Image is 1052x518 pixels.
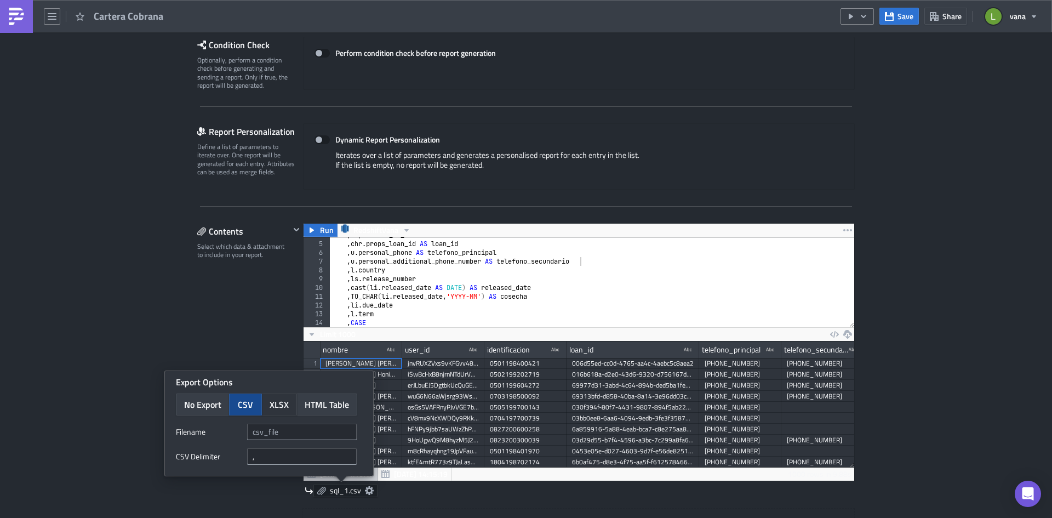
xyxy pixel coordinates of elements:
div: Report Personalization [197,123,303,140]
button: Limit 1000 [304,328,359,341]
div: loan_id [569,341,593,358]
span: [DATE] 14:15:19 [394,468,448,480]
div: nombre [323,341,348,358]
div: m8cRhayqhng19JpVFauJ4K [408,446,479,457]
span: CSV [238,398,253,411]
div: 6b0af475-d8e3-4f75-aa5f-f61257846617 [572,457,694,468]
div: ktfE4mtR773z9TJaLasHze [408,457,479,468]
div: 69977d31-3abd-4c64-894b-ded5ba1fe6c8 [572,380,694,391]
div: Contents [197,223,290,240]
div: 1000 rows in 9.88s [788,468,851,481]
div: [PHONE_NUMBER] [705,402,776,413]
div: 03bb0ee8-6aa6-4094-9edb-3fe3f3587713 [572,413,694,424]
div: [PERSON_NAME] [PERSON_NAME] [325,358,397,369]
div: [PHONE_NUMBER] [787,391,858,402]
div: 0827200600258 [490,424,561,435]
span: HTML Table [305,398,349,411]
div: [PHONE_NUMBER] [787,457,858,468]
button: Run [304,224,338,237]
div: [PERSON_NAME] Honith [PERSON_NAME] [325,369,397,380]
div: 9HoUgwQ9M8hyzM5J2eUSAK [408,435,479,446]
div: iSwBcHxB8njrnNTdUrVAqG [408,369,479,380]
div: 0501198401970 [490,446,561,457]
div: 0823200300039 [490,435,561,446]
div: cV8mx9NcXWDQy9RKk5yGCs [408,413,479,424]
div: identificacion [487,341,530,358]
div: 030f394f-80f7-4431-9807-894f5ab228cc [572,402,694,413]
div: Open Intercom Messenger [1015,481,1041,507]
div: 006d55ed-cc0d-4765-aa4c-4aebc5c8aea2 [572,358,694,369]
div: 7 [304,257,330,266]
div: wuG6N66aWjsrg93WsKgvxP [408,391,479,402]
span: Run [320,224,334,237]
div: 016b618a-d2e0-43d6-9320-d756167d750b [572,369,694,380]
span: Save [897,10,913,22]
div: user_id [405,341,430,358]
strong: Perform condition check before report generation [335,47,496,59]
div: 14 [304,318,330,327]
button: CSV [229,394,262,415]
div: 0704197700739 [490,413,561,424]
div: [PHONE_NUMBER] [705,391,776,402]
span: Share [942,10,962,22]
span: sql_1.csv [330,486,361,496]
div: [PHONE_NUMBER] [705,435,776,446]
div: 0501199604272 [490,380,561,391]
div: 0505199700143 [490,402,561,413]
div: 69313bfd-d858-40ba-8a14-3e96dd03ca44 [572,391,694,402]
div: [PHONE_NUMBER] [787,380,858,391]
div: [PHONE_NUMBER] [705,446,776,457]
div: [PHONE_NUMBER] [705,358,776,369]
button: No Export [176,394,230,415]
div: [PHONE_NUMBER] [787,358,858,369]
a: sql_1.csv [313,484,378,497]
div: 0453e05e-d027-4603-9d7f-e56de825126c [572,446,694,457]
div: [PHONE_NUMBER] [787,435,858,446]
div: Export Options [176,377,362,388]
span: XLSX [270,398,289,411]
label: Filenam﻿e [176,424,242,440]
div: 6a859916-5a88-4eab-bca7-c8e275aa82fa [572,424,694,435]
img: PushMetrics [8,8,25,25]
button: vana [979,4,1044,29]
div: telefono_principal [702,341,761,358]
input: csv_file [247,424,357,440]
span: Limit 1000 [320,328,356,340]
img: Avatar [984,7,1003,26]
button: XLSX [261,394,297,415]
div: Optionally, perform a condition check before generating and sending a report. Only if true, the r... [197,56,296,90]
div: 03d29d55-b7f4-4596-a3bc-7c299a8fa664 [572,435,694,446]
div: Define a list of parameters to iterate over. One report will be generated for each entry. Attribu... [197,143,296,177]
div: 12 [304,301,330,310]
div: jnvRUXZVxs9vKFGvv481pP [408,358,479,369]
div: 8 [304,266,330,275]
div: 10 [304,283,330,292]
div: [PHONE_NUMBER] [705,369,776,380]
div: Condition Check [197,37,303,53]
button: HTML Table [296,394,357,415]
div: [PHONE_NUMBER] [705,380,776,391]
div: [PHONE_NUMBER] [705,413,776,424]
div: 5 [304,240,330,248]
div: 1804198702174 [490,457,561,468]
div: [PHONE_NUMBER] [787,369,858,380]
div: 9 [304,275,330,283]
div: osGs5VAFRnyPJvVGE7bR4w [408,402,479,413]
label: CSV Delimiter [176,448,242,465]
button: Save [879,8,919,25]
div: 13 [304,310,330,318]
button: [DATE] 14:15:19 [378,468,452,481]
div: hFNPy9jbb7saUWzZhPa2V7 [408,424,479,435]
span: Cartera Cobrana [94,9,164,24]
div: 0501198400421 [490,358,561,369]
strong: Dynamic Report Personalization [335,134,440,145]
button: Share [924,8,967,25]
div: Select which data & attachment to include in your report. [197,242,290,259]
button: Hide content [290,223,303,236]
span: vana [1010,10,1026,22]
div: Iterates over a list of parameters and generates a personalised report for each entry in the list... [315,150,843,178]
div: 0502199202719 [490,369,561,380]
span: No Export [184,398,221,411]
div: [PHONE_NUMBER] [705,424,776,435]
div: 6 [304,248,330,257]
